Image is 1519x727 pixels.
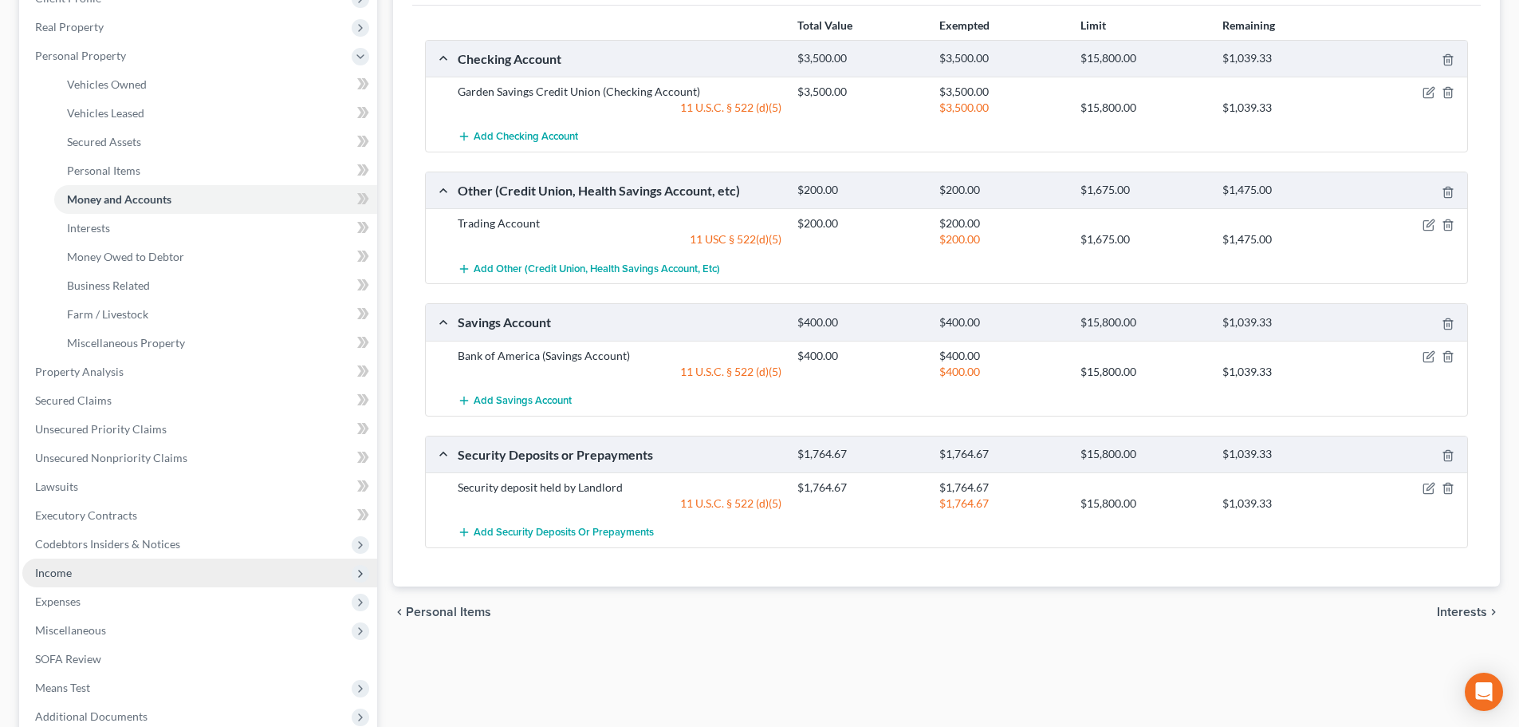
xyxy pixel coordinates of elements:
[54,70,377,99] a: Vehicles Owned
[1214,183,1356,198] div: $1,475.00
[458,386,572,416] button: Add Savings Account
[35,595,81,608] span: Expenses
[1072,447,1214,462] div: $15,800.00
[474,131,578,144] span: Add Checking Account
[931,315,1072,330] div: $400.00
[54,128,377,156] a: Secured Assets
[1072,496,1214,512] div: $15,800.00
[789,480,931,496] div: $1,764.67
[35,49,126,62] span: Personal Property
[450,84,789,100] div: Garden Savings Credit Union (Checking Account)
[393,606,406,618] i: chevron_left
[931,480,1072,496] div: $1,764.67
[1214,100,1356,116] div: $1,039.33
[789,183,931,198] div: $200.00
[797,18,852,32] strong: Total Value
[1437,606,1487,618] span: Interests
[450,480,789,496] div: Security deposit held by Landlord
[22,472,377,501] a: Lawsuits
[67,250,184,263] span: Money Owed to Debtor
[789,84,931,100] div: $3,500.00
[1214,447,1356,462] div: $1,039.33
[939,18,990,32] strong: Exempted
[1072,315,1214,330] div: $15,800.00
[450,182,789,199] div: Other (Credit Union, Health Savings Account, etc)
[450,446,789,463] div: Security Deposits or Prepayments
[54,99,377,128] a: Vehicles Leased
[54,271,377,300] a: Business Related
[474,263,720,275] span: Add Other (Credit Union, Health Savings Account, etc)
[35,537,180,551] span: Codebtors Insiders & Notices
[22,415,377,444] a: Unsecured Priority Claims
[458,518,654,547] button: Add Security Deposits or Prepayments
[35,451,187,464] span: Unsecured Nonpriority Claims
[22,386,377,415] a: Secured Claims
[474,527,654,539] span: Add Security Deposits or Prepayments
[931,51,1072,66] div: $3,500.00
[1437,606,1500,618] button: Interests chevron_right
[1222,18,1275,32] strong: Remaining
[54,214,377,243] a: Interests
[22,444,377,472] a: Unsecured Nonpriority Claims
[789,215,931,231] div: $200.00
[54,329,377,358] a: Miscellaneous Property
[458,254,720,283] button: Add Other (Credit Union, Health Savings Account, etc)
[931,364,1072,380] div: $400.00
[54,243,377,271] a: Money Owed to Debtor
[67,221,110,235] span: Interests
[789,51,931,66] div: $3,500.00
[22,645,377,674] a: SOFA Review
[1214,364,1356,380] div: $1,039.33
[458,122,578,152] button: Add Checking Account
[35,480,78,493] span: Lawsuits
[474,394,572,407] span: Add Savings Account
[1214,231,1356,247] div: $1,475.00
[35,393,112,407] span: Secured Claims
[1214,496,1356,512] div: $1,039.33
[54,156,377,185] a: Personal Items
[931,447,1072,462] div: $1,764.67
[67,164,140,177] span: Personal Items
[35,566,72,579] span: Income
[67,336,185,350] span: Miscellaneous Property
[1487,606,1500,618] i: chevron_right
[22,358,377,386] a: Property Analysis
[393,606,491,618] button: chevron_left Personal Items
[35,422,167,436] span: Unsecured Priority Claims
[22,501,377,530] a: Executory Contracts
[931,100,1072,116] div: $3,500.00
[1072,231,1214,247] div: $1,675.00
[1214,315,1356,330] div: $1,039.33
[931,348,1072,364] div: $400.00
[450,50,789,67] div: Checking Account
[67,279,150,292] span: Business Related
[54,300,377,329] a: Farm / Livestock
[450,364,789,380] div: 11 U.S.C. § 522 (d)(5)
[450,314,789,330] div: Savings Account
[67,106,144,120] span: Vehicles Leased
[789,348,931,364] div: $400.00
[450,215,789,231] div: Trading Account
[35,623,106,637] span: Miscellaneous
[1072,183,1214,198] div: $1,675.00
[1072,51,1214,66] div: $15,800.00
[789,315,931,330] div: $400.00
[931,84,1072,100] div: $3,500.00
[35,365,124,378] span: Property Analysis
[35,652,101,666] span: SOFA Review
[931,183,1072,198] div: $200.00
[1072,364,1214,380] div: $15,800.00
[931,231,1072,247] div: $200.00
[931,496,1072,512] div: $1,764.67
[450,348,789,364] div: Bank of America (Savings Account)
[1465,673,1503,711] div: Open Intercom Messenger
[406,606,491,618] span: Personal Items
[450,496,789,512] div: 11 U.S.C. § 522 (d)(5)
[67,77,147,91] span: Vehicles Owned
[35,681,90,694] span: Means Test
[35,508,137,522] span: Executory Contracts
[35,20,104,34] span: Real Property
[450,100,789,116] div: 11 U.S.C. § 522 (d)(5)
[450,231,789,247] div: 11 USC § 522(d)(5)
[931,215,1072,231] div: $200.00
